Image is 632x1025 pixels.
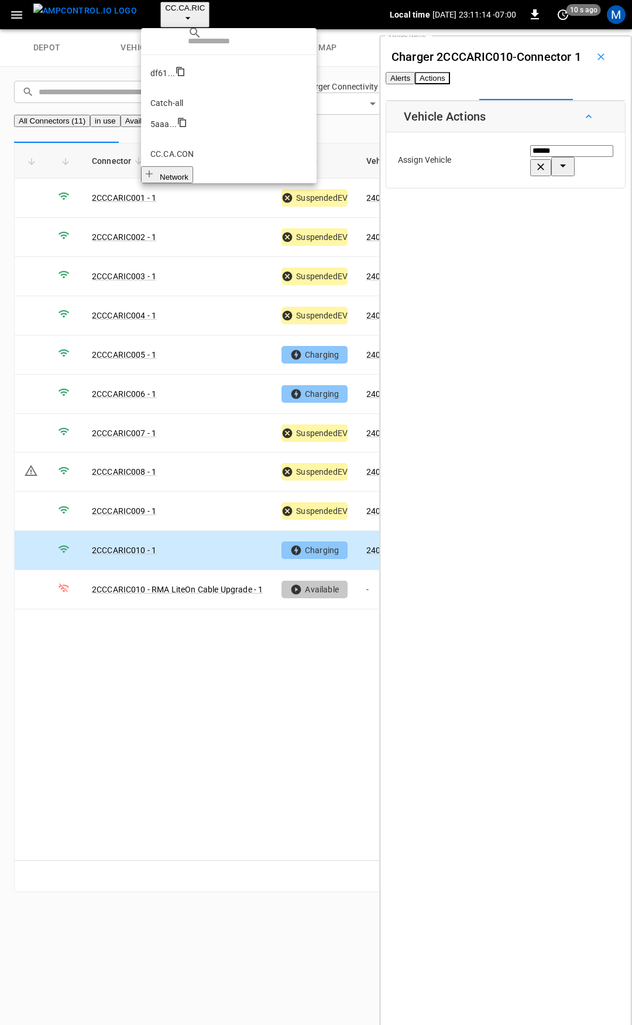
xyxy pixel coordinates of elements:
p: Catch-all [150,97,307,109]
p: CC.CA.CON [150,148,307,160]
button: Network [141,166,193,183]
div: copy [175,66,186,80]
div: df61 ... [150,67,175,79]
div: copy [177,117,187,131]
div: 5aaa ... [150,118,177,130]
